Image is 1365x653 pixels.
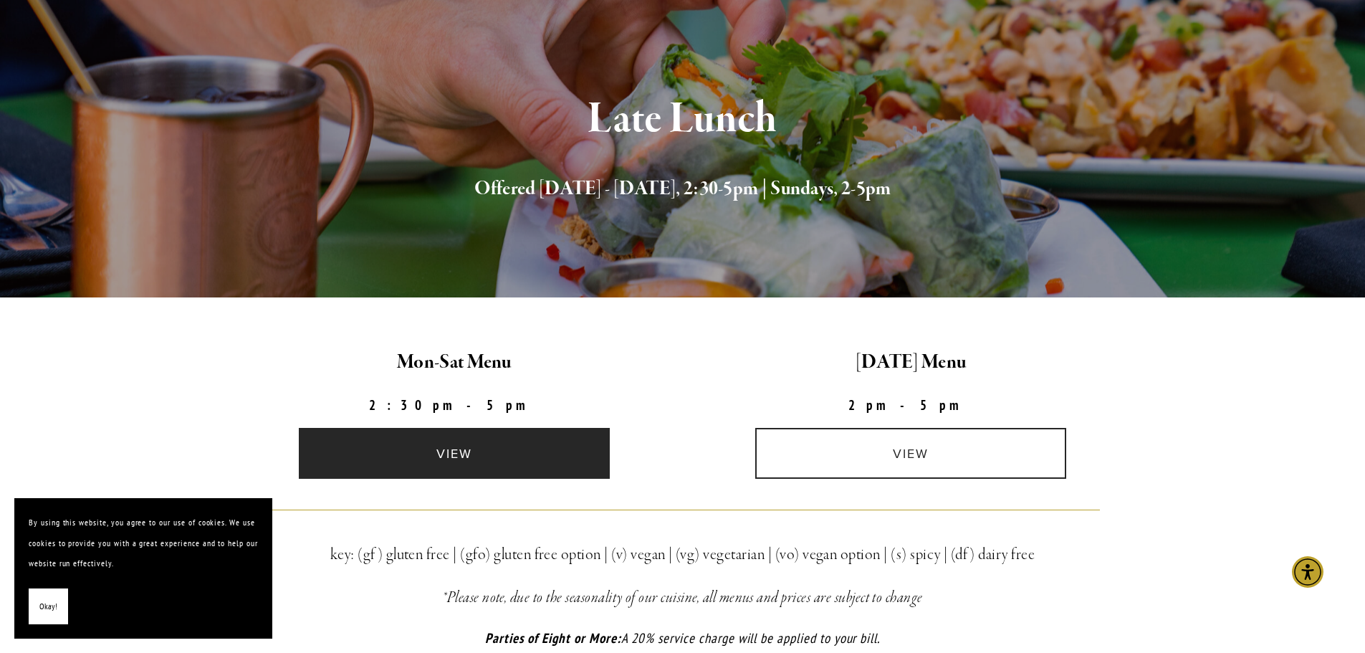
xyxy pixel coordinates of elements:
[695,348,1127,378] h2: [DATE] Menu
[265,174,1101,204] h2: Offered [DATE] - [DATE], 2:30-5pm | Sundays, 2-5pm
[442,588,923,608] em: *Please note, due to the seasonality of our cuisine, all menus and prices are subject to change
[29,513,258,574] p: By using this website, you agree to our use of cookies. We use cookies to provide you with a grea...
[848,396,973,414] strong: 2pm-5pm
[1292,556,1323,588] div: Accessibility Menu
[299,428,610,479] a: view
[755,428,1066,479] a: view
[485,629,621,647] em: Parties of Eight or More:
[265,96,1101,143] h1: Late Lunch
[39,596,57,617] span: Okay!
[265,542,1101,568] h3: key: (gf) gluten free | (gfo) gluten free option | (v) vegan | (vg) vegetarian | (vo) vegan optio...
[29,588,68,625] button: Okay!
[239,348,671,378] h2: Mon-Sat Menu
[14,498,272,639] section: Cookie banner
[369,396,540,414] strong: 2:30pm-5pm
